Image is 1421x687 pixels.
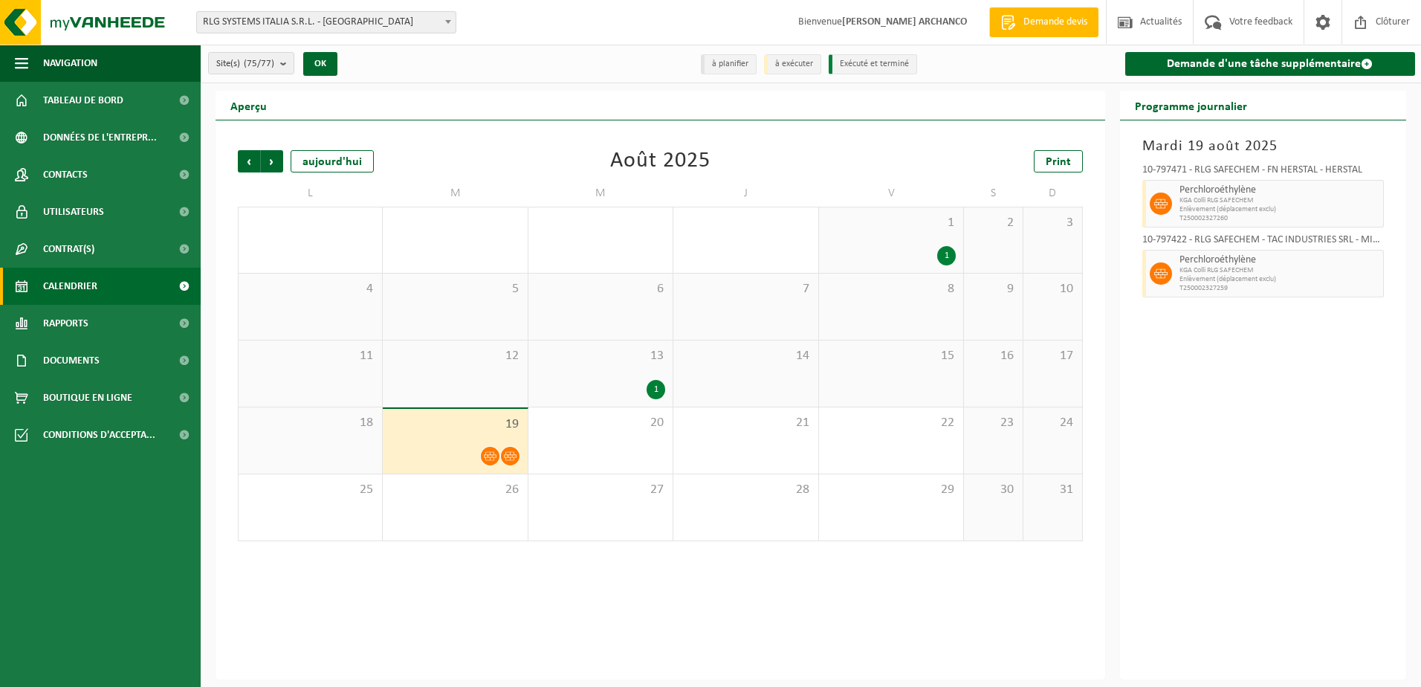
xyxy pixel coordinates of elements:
[1125,52,1416,76] a: Demande d'une tâche supplémentaire
[647,380,665,399] div: 1
[681,415,810,431] span: 21
[826,415,956,431] span: 22
[1179,184,1380,196] span: Perchloroéthylène
[291,150,374,172] div: aujourd'hui
[536,482,665,498] span: 27
[1031,415,1075,431] span: 24
[536,348,665,364] span: 13
[1179,205,1380,214] span: Enlèvement (déplacement exclu)
[216,53,274,75] span: Site(s)
[196,11,456,33] span: RLG SYSTEMS ITALIA S.R.L. - TORINO
[971,415,1015,431] span: 23
[1031,482,1075,498] span: 31
[1020,15,1091,30] span: Demande devis
[246,415,375,431] span: 18
[826,281,956,297] span: 8
[826,215,956,231] span: 1
[43,119,157,156] span: Données de l'entrepr...
[1179,266,1380,275] span: KGA Colli RLG SAFECHEM
[1179,196,1380,205] span: KGA Colli RLG SAFECHEM
[826,482,956,498] span: 29
[673,180,818,207] td: J
[43,82,123,119] span: Tableau de bord
[681,482,810,498] span: 28
[238,180,383,207] td: L
[989,7,1098,37] a: Demande devis
[244,59,274,68] count: (75/77)
[681,348,810,364] span: 14
[971,281,1015,297] span: 9
[246,281,375,297] span: 4
[1179,275,1380,284] span: Enlèvement (déplacement exclu)
[43,416,155,454] span: Conditions d'accepta...
[536,281,665,297] span: 6
[43,156,88,193] span: Contacts
[238,150,260,172] span: Précédent
[971,348,1015,364] span: 16
[390,281,519,297] span: 5
[43,379,132,416] span: Boutique en ligne
[971,482,1015,498] span: 30
[216,91,282,120] h2: Aperçu
[1031,215,1075,231] span: 3
[842,16,967,28] strong: [PERSON_NAME] ARCHANCO
[1046,156,1071,168] span: Print
[208,52,294,74] button: Site(s)(75/77)
[1031,348,1075,364] span: 17
[964,180,1023,207] td: S
[610,150,710,172] div: Août 2025
[1179,214,1380,223] span: T250002327260
[43,230,94,268] span: Contrat(s)
[43,305,88,342] span: Rapports
[536,415,665,431] span: 20
[1142,235,1385,250] div: 10-797422 - RLG SAFECHEM - TAC INDUSTRIES SRL - MILMORT
[937,246,956,265] div: 1
[197,12,456,33] span: RLG SYSTEMS ITALIA S.R.L. - TORINO
[1179,284,1380,293] span: T250002327259
[1120,91,1262,120] h2: Programme journalier
[1034,150,1083,172] a: Print
[764,54,821,74] li: à exécuter
[390,416,519,433] span: 19
[1179,254,1380,266] span: Perchloroéthylène
[1142,165,1385,180] div: 10-797471 - RLG SAFECHEM - FN HERSTAL - HERSTAL
[1142,135,1385,158] h3: Mardi 19 août 2025
[1023,180,1083,207] td: D
[390,348,519,364] span: 12
[1031,281,1075,297] span: 10
[826,348,956,364] span: 15
[681,281,810,297] span: 7
[43,193,104,230] span: Utilisateurs
[971,215,1015,231] span: 2
[829,54,917,74] li: Exécuté et terminé
[43,268,97,305] span: Calendrier
[43,342,100,379] span: Documents
[261,150,283,172] span: Suivant
[246,348,375,364] span: 11
[303,52,337,76] button: OK
[701,54,757,74] li: à planifier
[246,482,375,498] span: 25
[390,482,519,498] span: 26
[383,180,528,207] td: M
[819,180,964,207] td: V
[43,45,97,82] span: Navigation
[528,180,673,207] td: M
